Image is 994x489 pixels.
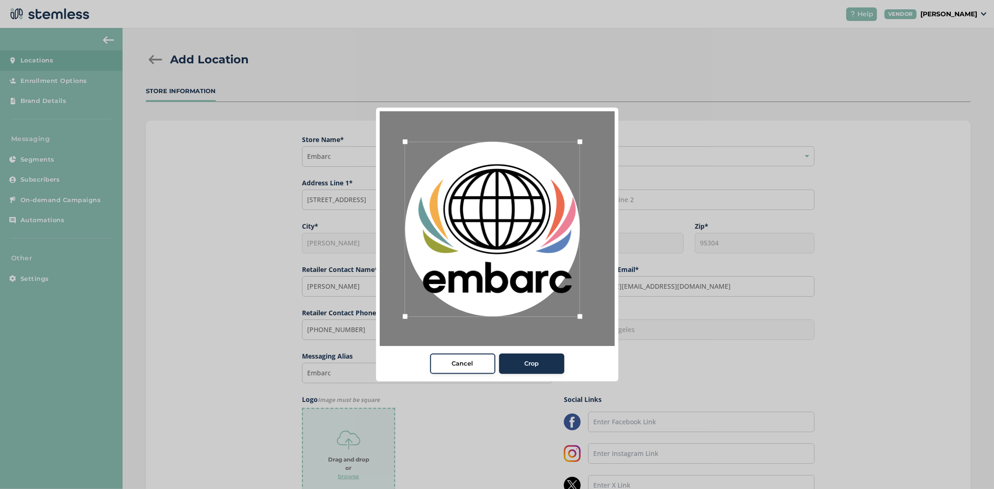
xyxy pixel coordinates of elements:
button: Cancel [430,353,495,374]
iframe: Chat Widget [947,444,994,489]
span: Cancel [452,359,473,368]
button: Crop [499,353,564,374]
span: Crop [524,359,539,368]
